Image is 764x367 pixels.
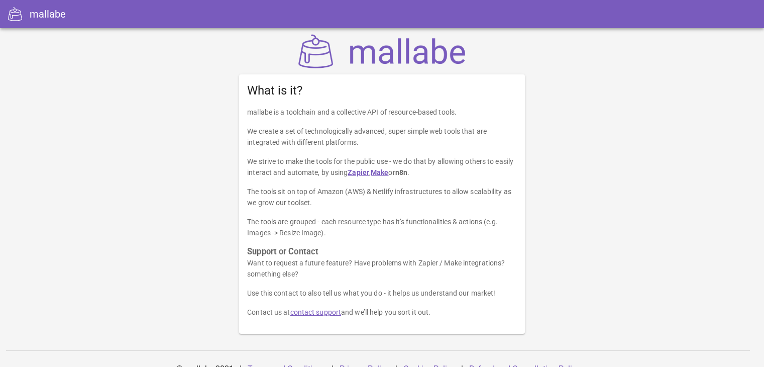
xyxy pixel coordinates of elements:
a: Zapier [348,168,369,176]
p: We strive to make the tools for the public use - we do that by allowing others to easily interact... [247,156,517,178]
h3: Support or Contact [247,246,517,257]
div: What is it? [239,74,525,107]
p: Contact us at and we’ll help you sort it out. [247,307,517,318]
a: Make [371,168,388,176]
img: mallabe Logo [296,34,469,68]
p: We create a set of technologically advanced, super simple web tools that are integrated with diff... [247,126,517,148]
p: mallabe is a toolchain and a collective API of resource-based tools. [247,107,517,118]
p: Want to request a future feature? Have problems with Zapier / Make integrations? something else? [247,257,517,280]
div: mallabe [30,7,66,22]
a: contact support [290,308,342,316]
p: The tools sit on top of Amazon (AWS) & Netlify infrastructures to allow scalability as we grow ou... [247,186,517,208]
p: Use this contact to also tell us what you do - it helps us understand our market! [247,288,517,299]
p: The tools are grouped - each resource type has it’s functionalities & actions (e.g. Images -> Res... [247,216,517,238]
strong: n8n [395,168,407,176]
